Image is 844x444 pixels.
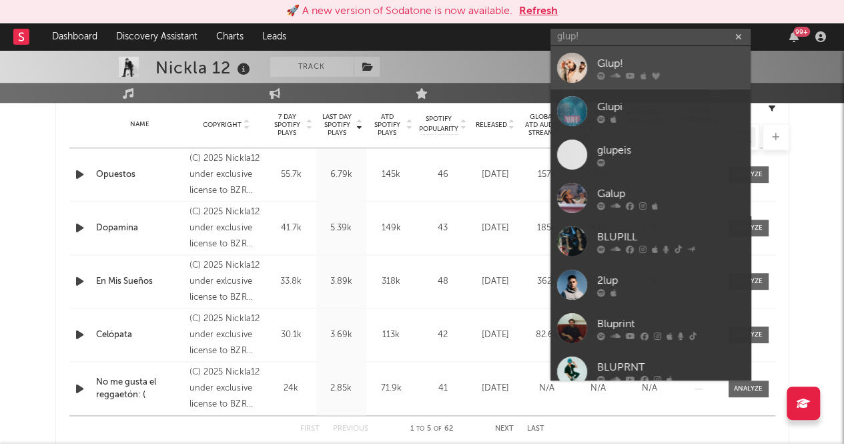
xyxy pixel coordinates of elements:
[524,168,569,182] div: 157k
[627,382,672,395] div: N/A
[270,275,313,288] div: 33.8k
[419,114,458,134] span: Spotify Popularity
[519,3,558,19] button: Refresh
[473,222,518,235] div: [DATE]
[420,168,466,182] div: 46
[189,151,262,199] div: (C) 2025 Nickla12 under exclusive license to BZR Music LLC.
[550,176,751,220] a: Galup
[270,328,313,342] div: 30.1k
[395,421,468,437] div: 1 5 62
[597,55,744,71] div: Glup!
[524,222,569,235] div: 185k
[434,426,442,432] span: of
[789,31,799,42] button: 99+
[597,142,744,158] div: glupeis
[96,222,183,235] a: Dopamina
[473,168,518,182] div: [DATE]
[597,272,744,288] div: 2lup
[300,425,320,433] button: First
[320,168,363,182] div: 6.79k
[370,168,413,182] div: 145k
[550,220,751,263] a: BLUPILL
[320,222,363,235] div: 5.39k
[270,168,313,182] div: 55.7k
[473,328,518,342] div: [DATE]
[550,29,751,45] input: Search for artists
[597,359,744,375] div: BLUPRNT
[524,328,569,342] div: 82.6k
[286,3,512,19] div: 🚀 A new version of Sodatone is now available.
[320,275,363,288] div: 3.89k
[370,222,413,235] div: 149k
[524,275,569,288] div: 362k
[207,23,253,50] a: Charts
[473,275,518,288] div: [DATE]
[270,382,313,395] div: 24k
[370,113,405,137] span: ATD Spotify Plays
[43,23,107,50] a: Dashboard
[416,426,424,432] span: to
[550,350,751,393] a: BLUPRNT
[203,121,242,129] span: Copyright
[370,382,413,395] div: 71.9k
[597,186,744,202] div: Galup
[550,89,751,133] a: Glupi
[550,46,751,89] a: Glup!
[189,204,262,252] div: (C) 2025 Nickla12 under exclusive license to BZR Music LLC.
[550,306,751,350] a: Bluprint
[370,328,413,342] div: 113k
[320,113,355,137] span: Last Day Spotify Plays
[527,425,544,433] button: Last
[155,57,254,79] div: Nickla 12
[550,133,751,176] a: glupeis
[96,275,183,288] a: En Mis Sueños
[320,382,363,395] div: 2.85k
[597,316,744,332] div: Bluprint
[420,328,466,342] div: 42
[524,113,561,137] span: Global ATD Audio Streams
[189,311,262,359] div: (C) 2025 Nickla12 under exclusive license to BZR Music LLC.
[597,229,744,245] div: BLUPILL
[420,382,466,395] div: 41
[420,222,466,235] div: 43
[253,23,296,50] a: Leads
[420,275,466,288] div: 48
[270,222,313,235] div: 41.7k
[107,23,207,50] a: Discovery Assistant
[189,365,262,413] div: (C) 2025 Nickla12 under exclusive license to BZR Music LLC.
[473,382,518,395] div: [DATE]
[96,120,183,130] div: Name
[576,382,620,395] div: N/A
[495,425,514,433] button: Next
[333,425,368,433] button: Previous
[189,258,262,306] div: (C) 2025 Nickla12 under exlcusive license to BZR Music LLC.
[96,168,183,182] a: Opuestos
[793,27,810,37] div: 99 +
[476,121,507,129] span: Released
[96,376,183,402] a: No me gusta el reggaetón: (
[320,328,363,342] div: 3.69k
[270,113,305,137] span: 7 Day Spotify Plays
[270,57,354,77] button: Track
[370,275,413,288] div: 318k
[96,328,183,342] a: Celópata
[597,99,744,115] div: Glupi
[524,382,569,395] div: N/A
[550,263,751,306] a: 2lup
